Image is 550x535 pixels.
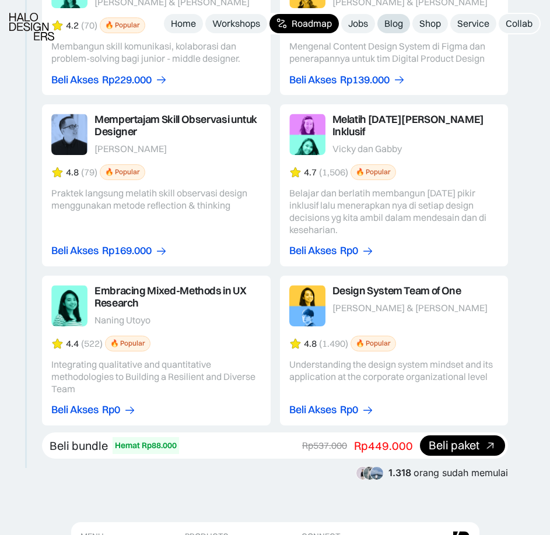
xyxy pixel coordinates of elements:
[102,245,152,257] div: Rp169.000
[292,17,332,30] div: Roadmap
[412,14,448,33] a: Shop
[388,467,411,478] span: 1.318
[171,17,196,30] div: Home
[102,74,152,86] div: Rp229.000
[354,438,413,453] div: Rp449.000
[388,467,508,478] div: orang sudah memulai
[51,404,99,416] div: Beli Akses
[212,17,260,30] div: Workshops
[102,404,120,416] div: Rp0
[419,17,441,30] div: Shop
[506,17,533,30] div: Collab
[340,245,358,257] div: Rp0
[51,74,99,86] div: Beli Akses
[341,14,375,33] a: Jobs
[457,17,489,30] div: Service
[51,245,99,257] div: Beli Akses
[289,74,337,86] div: Beli Akses
[51,245,167,257] a: Beli AksesRp169.000
[115,439,177,452] div: Hemat Rp88.000
[205,14,267,33] a: Workshops
[289,245,337,257] div: Beli Akses
[51,404,136,416] a: Beli AksesRp0
[377,14,410,33] a: Blog
[340,74,390,86] div: Rp139.000
[340,404,358,416] div: Rp0
[302,439,347,452] div: Rp537.000
[289,404,374,416] a: Beli AksesRp0
[450,14,496,33] a: Service
[289,404,337,416] div: Beli Akses
[50,438,108,453] div: Beli bundle
[42,432,508,459] a: Beli bundleHemat Rp88.000Rp537.000Rp449.000Beli paket
[499,14,540,33] a: Collab
[269,14,339,33] a: Roadmap
[51,74,167,86] a: Beli AksesRp229.000
[429,439,479,452] div: Beli paket
[289,245,374,257] a: Beli AksesRp0
[164,14,203,33] a: Home
[384,17,403,30] div: Blog
[289,74,405,86] a: Beli AksesRp139.000
[348,17,368,30] div: Jobs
